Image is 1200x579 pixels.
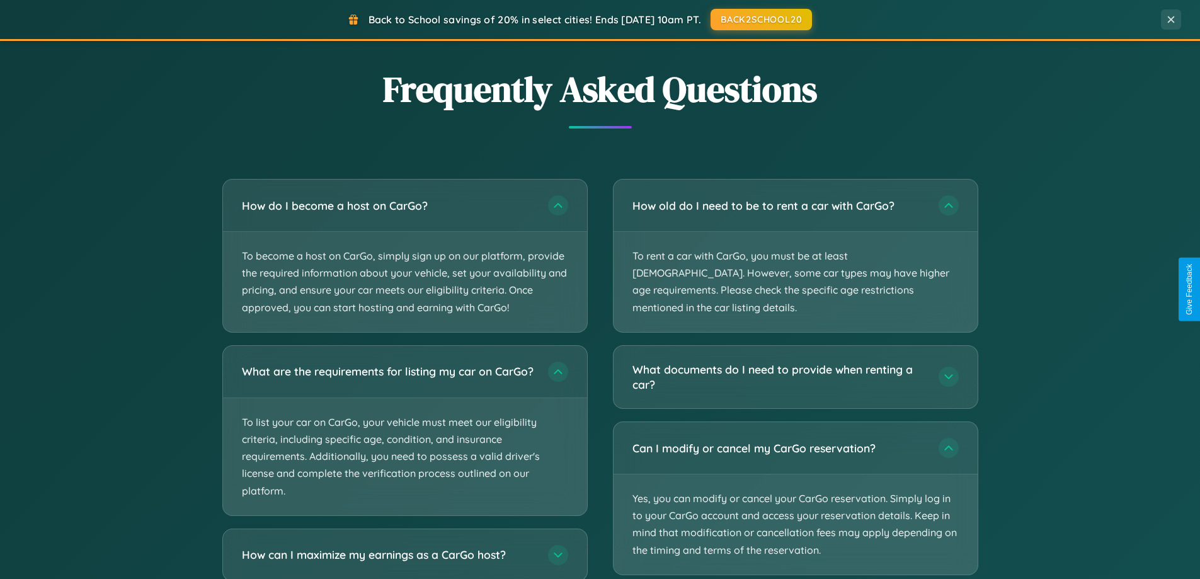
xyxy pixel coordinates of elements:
[632,440,926,456] h3: Can I modify or cancel my CarGo reservation?
[223,398,587,515] p: To list your car on CarGo, your vehicle must meet our eligibility criteria, including specific ag...
[222,65,978,113] h2: Frequently Asked Questions
[614,474,978,575] p: Yes, you can modify or cancel your CarGo reservation. Simply log in to your CarGo account and acc...
[223,232,587,332] p: To become a host on CarGo, simply sign up on our platform, provide the required information about...
[1185,264,1194,315] div: Give Feedback
[242,364,535,379] h3: What are the requirements for listing my car on CarGo?
[711,9,812,30] button: BACK2SCHOOL20
[242,198,535,214] h3: How do I become a host on CarGo?
[632,362,926,393] h3: What documents do I need to provide when renting a car?
[632,198,926,214] h3: How old do I need to be to rent a car with CarGo?
[614,232,978,332] p: To rent a car with CarGo, you must be at least [DEMOGRAPHIC_DATA]. However, some car types may ha...
[242,547,535,563] h3: How can I maximize my earnings as a CarGo host?
[369,13,701,26] span: Back to School savings of 20% in select cities! Ends [DATE] 10am PT.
